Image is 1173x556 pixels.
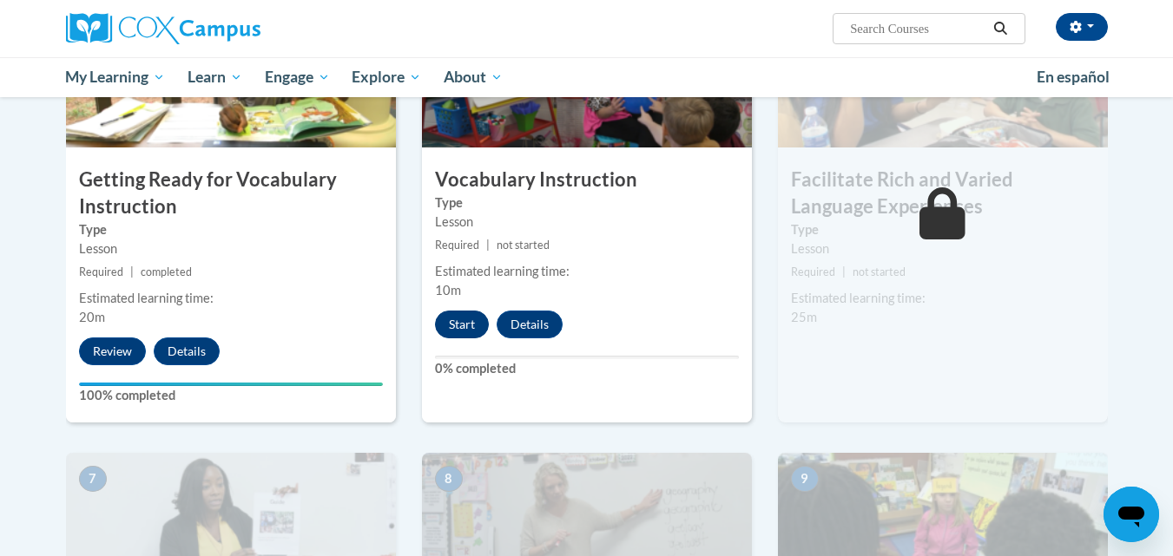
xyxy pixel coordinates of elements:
[352,67,421,88] span: Explore
[79,383,383,386] div: Your progress
[842,265,846,278] span: |
[432,57,514,97] a: About
[66,13,260,44] img: Cox Campus
[1056,13,1108,41] button: Account Settings
[422,167,752,193] h3: Vocabulary Instruction
[791,466,819,492] span: 9
[79,289,383,308] div: Estimated learning time:
[987,18,1013,39] button: Search
[130,265,134,278] span: |
[154,337,220,365] button: Details
[435,213,739,232] div: Lesson
[254,57,341,97] a: Engage
[435,359,739,378] label: 0% completed
[141,265,192,278] span: completed
[435,262,739,281] div: Estimated learning time:
[486,239,490,252] span: |
[791,310,817,324] span: 25m
[79,337,146,365] button: Review
[791,265,835,278] span: Required
[1104,487,1159,542] iframe: Button to launch messaging window
[79,386,383,405] label: 100% completed
[79,265,123,278] span: Required
[791,289,1095,308] div: Estimated learning time:
[79,220,383,239] label: Type
[853,265,906,278] span: not started
[79,466,107,492] span: 7
[79,239,383,258] div: Lesson
[497,311,563,338] button: Details
[40,57,1134,97] div: Main menu
[435,193,739,213] label: Type
[791,239,1095,258] div: Lesson
[435,466,463,492] span: 8
[79,310,105,324] span: 20m
[435,239,479,252] span: Required
[1037,68,1110,86] span: En español
[778,167,1108,220] h3: Facilitate Rich and Varied Language Experiences
[265,67,330,88] span: Engage
[65,67,165,88] span: My Learning
[848,18,987,39] input: Search Courses
[791,220,1095,239] label: Type
[444,67,503,88] span: About
[188,67,242,88] span: Learn
[435,283,461,298] span: 10m
[176,57,254,97] a: Learn
[340,57,432,97] a: Explore
[497,239,550,252] span: not started
[1025,59,1121,95] a: En español
[55,57,177,97] a: My Learning
[435,311,489,338] button: Start
[66,167,396,220] h3: Getting Ready for Vocabulary Instruction
[66,13,396,44] a: Cox Campus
